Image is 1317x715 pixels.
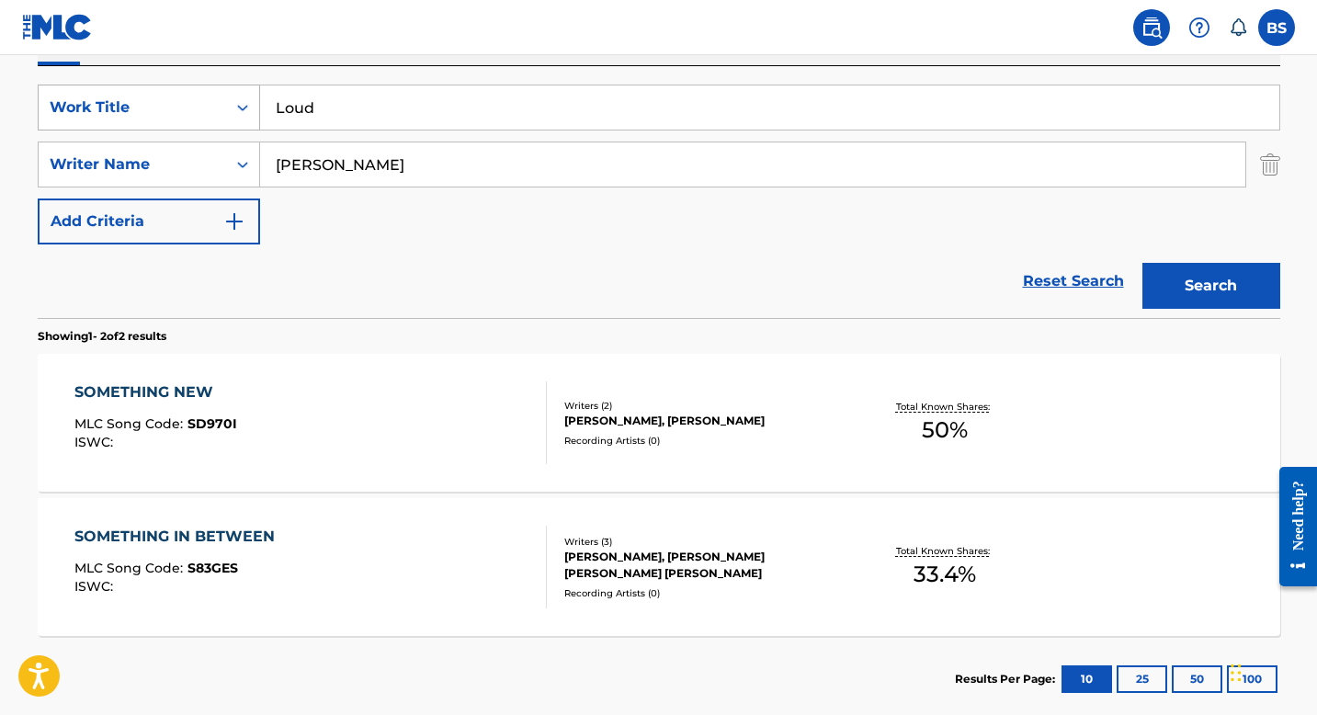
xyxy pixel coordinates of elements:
button: Add Criteria [38,199,260,244]
div: SOMETHING IN BETWEEN [74,526,284,548]
p: Total Known Shares: [896,400,994,414]
div: Writers ( 3 ) [564,535,842,549]
span: MLC Song Code : [74,415,187,432]
a: SOMETHING NEWMLC Song Code:SD970IISWC:Writers (2)[PERSON_NAME], [PERSON_NAME]Recording Artists (0... [38,354,1280,492]
a: Reset Search [1014,261,1133,301]
div: User Menu [1258,9,1295,46]
img: MLC Logo [22,14,93,40]
img: Delete Criterion [1260,142,1280,187]
span: ISWC : [74,578,118,595]
img: help [1188,17,1210,39]
div: Notifications [1229,18,1247,37]
p: Showing 1 - 2 of 2 results [38,328,166,345]
img: search [1141,17,1163,39]
button: 50 [1172,665,1222,693]
iframe: Resource Center [1266,453,1317,601]
form: Search Form [38,85,1280,318]
p: Results Per Page: [955,671,1060,687]
span: SD970I [187,415,237,432]
div: Recording Artists ( 0 ) [564,586,842,600]
div: SOMETHING NEW [74,381,237,403]
span: 50 % [922,414,968,447]
div: Recording Artists ( 0 ) [564,434,842,448]
div: Work Title [50,96,215,119]
button: 25 [1117,665,1167,693]
a: SOMETHING IN BETWEENMLC Song Code:S83GESISWC:Writers (3)[PERSON_NAME], [PERSON_NAME] [PERSON_NAME... [38,498,1280,636]
div: [PERSON_NAME], [PERSON_NAME] [PERSON_NAME] [PERSON_NAME] [564,549,842,582]
iframe: Chat Widget [1225,627,1317,715]
span: S83GES [187,560,238,576]
img: 9d2ae6d4665cec9f34b9.svg [223,210,245,233]
div: [PERSON_NAME], [PERSON_NAME] [564,413,842,429]
span: ISWC : [74,434,118,450]
button: 10 [1062,665,1112,693]
a: Public Search [1133,9,1170,46]
div: Writers ( 2 ) [564,399,842,413]
div: Help [1181,9,1218,46]
span: MLC Song Code : [74,560,187,576]
div: Writer Name [50,153,215,176]
button: Search [1142,263,1280,309]
span: 33.4 % [914,558,976,591]
div: Drag [1231,645,1242,700]
p: Total Known Shares: [896,544,994,558]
